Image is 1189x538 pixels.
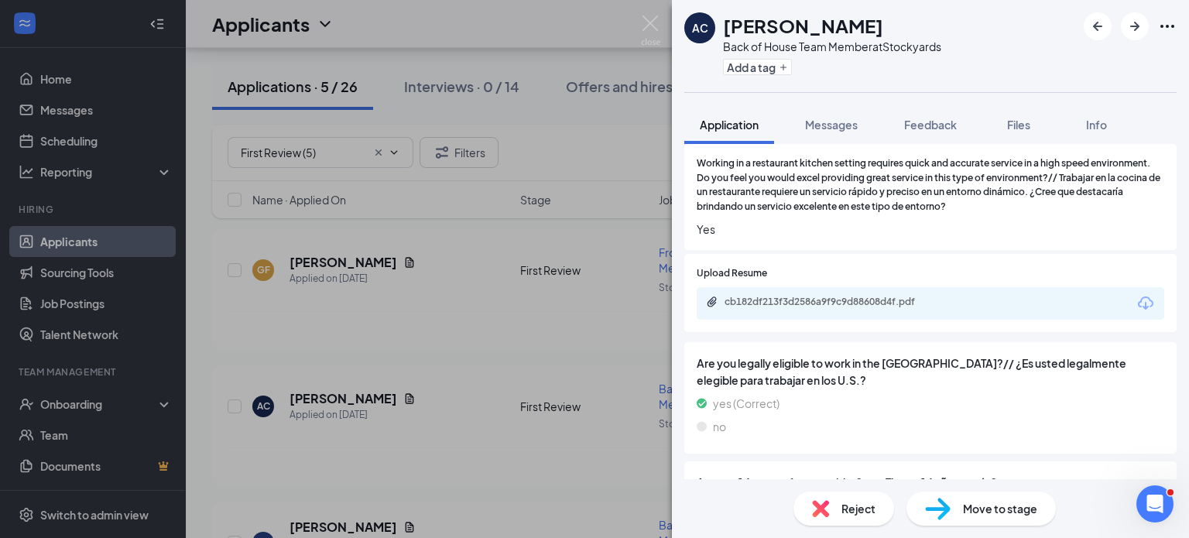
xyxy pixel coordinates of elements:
svg: Ellipses [1158,17,1177,36]
svg: Paperclip [706,296,718,308]
svg: Plus [779,63,788,72]
span: Move to stage [963,500,1037,517]
h1: [PERSON_NAME] [723,12,883,39]
span: Reject [841,500,875,517]
span: yes (Correct) [713,395,780,412]
button: ArrowRight [1121,12,1149,40]
span: Upload Resume [697,266,767,281]
svg: ArrowRight [1126,17,1144,36]
span: Are you legally eligible to work in the [GEOGRAPHIC_DATA]?// ¿Es usted legalmente elegible para t... [697,355,1164,389]
span: Working in a restaurant kitchen setting requires quick and accurate service in a high speed envir... [697,156,1164,214]
div: Back of House Team Member at Stockyards [723,39,941,54]
a: Paperclipcb182df213f3d2586a9f9c9d88608d4f.pdf [706,296,957,310]
span: Info [1086,118,1107,132]
span: Application [700,118,759,132]
span: Are you 16 years of age or older?/// ¿Tienes 16 años o más? [697,474,1164,491]
svg: Download [1136,294,1155,313]
iframe: Intercom live chat [1136,485,1174,523]
span: no [713,418,726,435]
span: Feedback [904,118,957,132]
span: Messages [805,118,858,132]
span: Files [1007,118,1030,132]
button: ArrowLeftNew [1084,12,1112,40]
div: AC [692,20,708,36]
svg: ArrowLeftNew [1088,17,1107,36]
button: PlusAdd a tag [723,59,792,75]
div: cb182df213f3d2586a9f9c9d88608d4f.pdf [725,296,941,308]
span: Yes [697,221,1164,238]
